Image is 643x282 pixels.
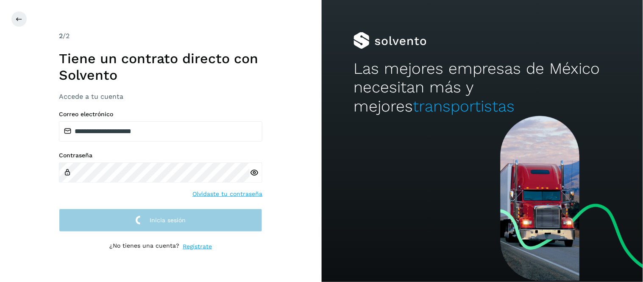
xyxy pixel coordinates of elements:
[183,242,212,251] a: Regístrate
[192,190,262,198] a: Olvidaste tu contraseña
[59,111,262,118] label: Correo electrónico
[59,50,262,83] h1: Tiene un contrato directo con Solvento
[59,32,63,40] span: 2
[59,152,262,159] label: Contraseña
[59,92,262,101] h3: Accede a tu cuenta
[354,59,611,116] h2: Las mejores empresas de México necesitan más y mejores
[59,31,262,41] div: /2
[150,217,186,223] span: Inicia sesión
[59,209,262,232] button: Inicia sesión
[109,242,179,251] p: ¿No tienes una cuenta?
[413,97,515,115] span: transportistas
